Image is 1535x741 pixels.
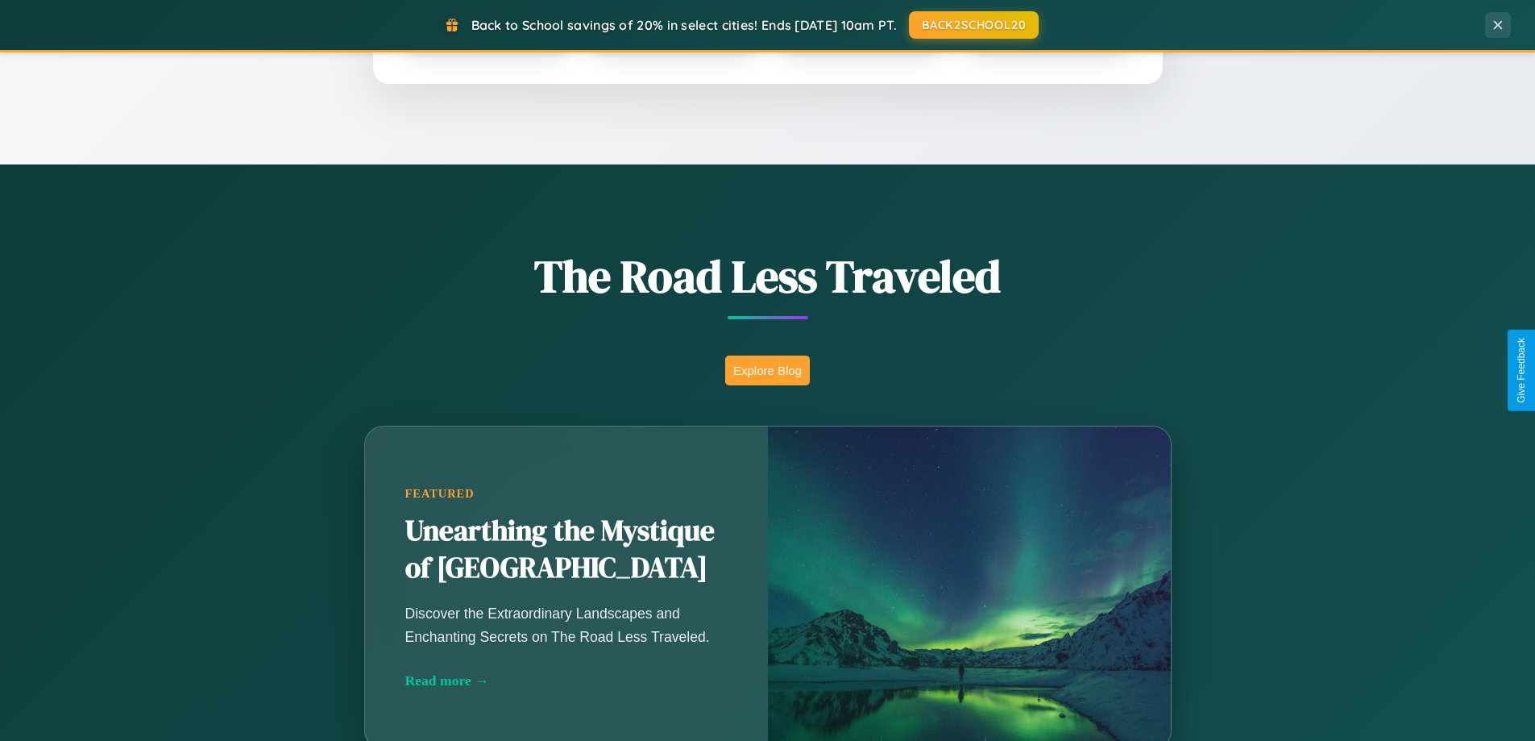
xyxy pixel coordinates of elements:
[909,11,1039,39] button: BACK2SCHOOL20
[405,513,728,587] h2: Unearthing the Mystique of [GEOGRAPHIC_DATA]
[725,356,810,385] button: Explore Blog
[405,672,728,689] div: Read more →
[471,17,897,33] span: Back to School savings of 20% in select cities! Ends [DATE] 10am PT.
[405,602,728,647] p: Discover the Extraordinary Landscapes and Enchanting Secrets on The Road Less Traveled.
[1516,338,1527,403] div: Give Feedback
[284,245,1251,307] h1: The Road Less Traveled
[405,487,728,501] div: Featured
